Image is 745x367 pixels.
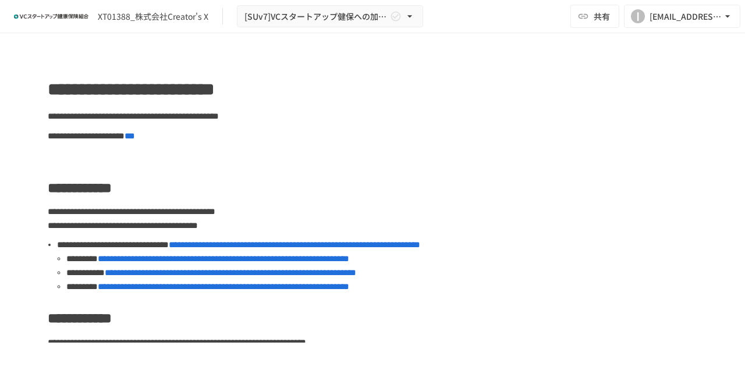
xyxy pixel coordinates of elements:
[237,5,423,28] button: [SUv7]VCスタートアップ健保への加入申請手続き
[624,5,740,28] button: I[EMAIL_ADDRESS][DOMAIN_NAME]
[570,5,619,28] button: 共有
[14,7,88,26] img: ZDfHsVrhrXUoWEWGWYf8C4Fv4dEjYTEDCNvmL73B7ox
[98,10,208,23] div: XT01388_株式会社Creator's X
[650,9,722,24] div: [EMAIL_ADDRESS][DOMAIN_NAME]
[631,9,645,23] div: I
[594,10,610,23] span: 共有
[244,9,388,24] span: [SUv7]VCスタートアップ健保への加入申請手続き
